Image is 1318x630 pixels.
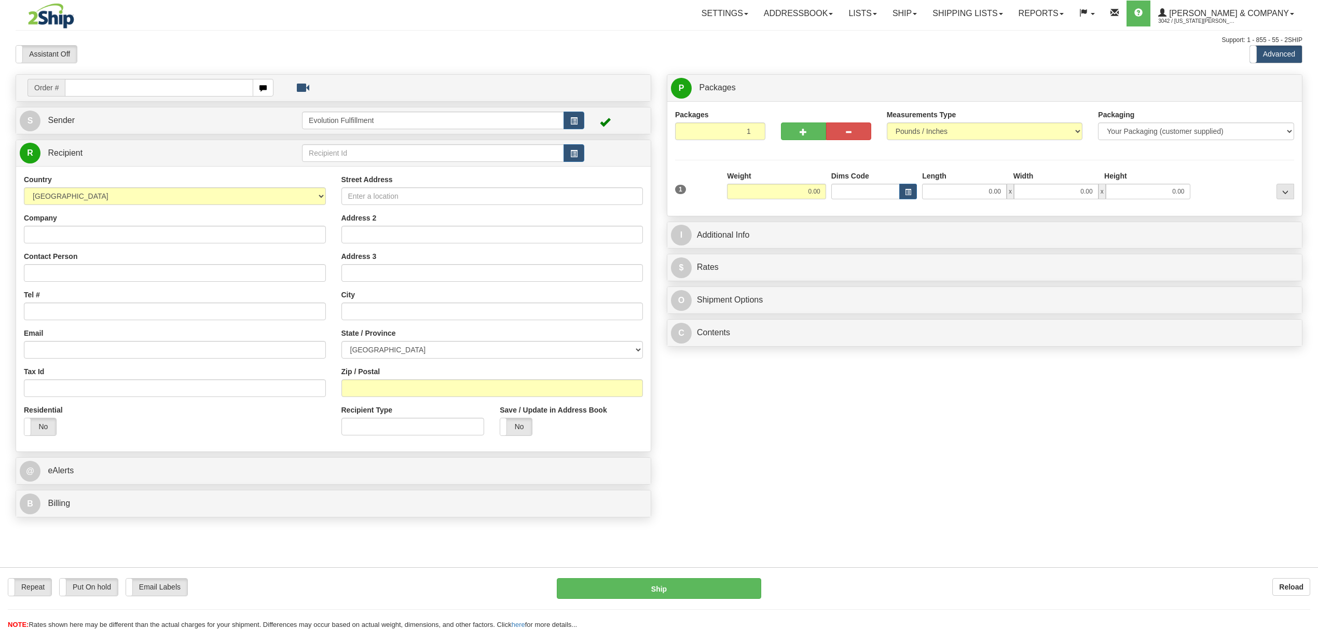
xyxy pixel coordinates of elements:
[831,171,869,181] label: Dims Code
[1250,46,1302,63] label: Advanced
[20,460,647,482] a: @ eAlerts
[1166,9,1289,18] span: [PERSON_NAME] & Company
[1013,171,1034,181] label: Width
[24,328,43,338] label: Email
[20,143,40,163] span: R
[756,1,841,26] a: Addressbook
[671,78,692,99] span: P
[671,323,692,344] span: C
[671,257,1298,278] a: $Rates
[1098,109,1134,120] label: Packaging
[48,148,83,157] span: Recipient
[60,579,118,596] label: Put On hold
[1150,1,1302,26] a: [PERSON_NAME] & Company 3042 / [US_STATE][PERSON_NAME]
[20,111,40,131] span: S
[1276,184,1294,199] div: ...
[20,461,40,482] span: @
[24,251,77,262] label: Contact Person
[8,579,51,596] label: Repeat
[671,225,692,245] span: I
[1007,184,1014,199] span: x
[671,77,1298,99] a: P Packages
[24,174,52,185] label: Country
[887,109,956,120] label: Measurements Type
[341,174,393,185] label: Street Address
[24,405,63,415] label: Residential
[341,213,377,223] label: Address 2
[20,493,647,514] a: B Billing
[557,578,761,599] button: Ship
[341,251,377,262] label: Address 3
[675,109,709,120] label: Packages
[16,3,87,29] img: logo3042.jpg
[341,328,396,338] label: State / Province
[24,366,44,377] label: Tax Id
[885,1,925,26] a: Ship
[671,322,1298,344] a: CContents
[16,36,1302,45] div: Support: 1 - 855 - 55 - 2SHIP
[1011,1,1072,26] a: Reports
[727,171,751,181] label: Weight
[1158,16,1236,26] span: 3042 / [US_STATE][PERSON_NAME]
[48,116,75,125] span: Sender
[1272,578,1310,596] button: Reload
[500,418,532,435] label: No
[24,290,40,300] label: Tel #
[20,494,40,514] span: B
[694,1,756,26] a: Settings
[341,366,380,377] label: Zip / Postal
[1279,583,1303,591] b: Reload
[671,257,692,278] span: $
[16,46,77,63] label: Assistant Off
[48,466,74,475] span: eAlerts
[341,290,355,300] label: City
[302,144,564,162] input: Recipient Id
[841,1,884,26] a: Lists
[500,405,607,415] label: Save / Update in Address Book
[126,579,187,596] label: Email Labels
[341,405,393,415] label: Recipient Type
[24,418,56,435] label: No
[302,112,564,129] input: Sender Id
[1099,184,1106,199] span: x
[24,213,57,223] label: Company
[20,110,302,131] a: S Sender
[922,171,946,181] label: Length
[8,621,29,628] span: NOTE:
[699,83,735,92] span: Packages
[48,499,70,508] span: Billing
[925,1,1010,26] a: Shipping lists
[20,143,271,164] a: R Recipient
[671,290,692,311] span: O
[671,290,1298,311] a: OShipment Options
[1294,262,1317,368] iframe: chat widget
[675,185,686,194] span: 1
[341,187,643,205] input: Enter a location
[512,621,525,628] a: here
[671,225,1298,246] a: IAdditional Info
[28,79,65,97] span: Order #
[1104,171,1127,181] label: Height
